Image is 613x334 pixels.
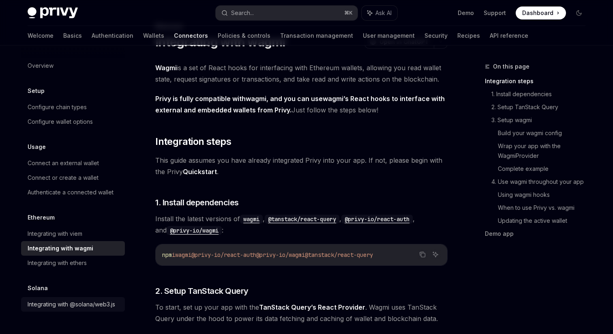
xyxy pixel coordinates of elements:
[21,170,125,185] a: Connect or create a wallet
[63,26,82,45] a: Basics
[155,64,177,72] a: Wagmi
[305,251,373,259] span: @tanstack/react-query
[155,62,448,85] span: is a set of React hooks for interfacing with Ethereum wallets, allowing you read wallet state, re...
[216,6,358,20] button: Search...⌘K
[516,6,566,19] a: Dashboard
[522,9,553,17] span: Dashboard
[491,101,592,114] a: 2. Setup TanStack Query
[498,162,592,175] a: Complete example
[28,26,54,45] a: Welcome
[167,226,222,234] a: @privy-io/wagmi
[21,241,125,256] a: Integrating with wagmi
[28,213,55,222] h5: Ethereum
[363,26,415,45] a: User management
[485,227,592,240] a: Demo app
[21,58,125,73] a: Overview
[175,251,191,259] span: wagmi
[256,251,305,259] span: @privy-io/wagmi
[21,156,125,170] a: Connect an external wallet
[162,251,172,259] span: npm
[28,7,78,19] img: dark logo
[155,135,231,148] span: Integration steps
[28,86,45,96] h5: Setup
[424,26,448,45] a: Security
[21,297,125,312] a: Integrating with @solana/web3.js
[246,95,266,103] a: wagmi
[21,185,125,200] a: Authenticate a connected wallet
[490,26,528,45] a: API reference
[498,127,592,140] a: Build your wagmi config
[28,300,115,309] div: Integrating with @solana/web3.js
[498,201,592,214] a: When to use Privy vs. wagmi
[28,117,93,127] div: Configure wallet options
[28,102,87,112] div: Configure chain types
[155,155,448,177] span: This guide assumes you have already integrated Privy into your app. If not, please begin with the...
[28,283,48,293] h5: Solana
[280,26,353,45] a: Transaction management
[155,302,448,324] span: To start, set up your app with the . Wagmi uses TanStack Query under the hood to power its data f...
[143,26,164,45] a: Wallets
[21,114,125,129] a: Configure wallet options
[28,61,54,71] div: Overview
[341,215,413,223] a: @privy-io/react-auth
[491,88,592,101] a: 1. Install dependencies
[259,303,365,312] a: TanStack Query’s React Provider
[485,75,592,88] a: Integration steps
[21,256,125,270] a: Integrating with ethers
[491,114,592,127] a: 3. Setup wagmi
[572,6,585,19] button: Toggle dark mode
[28,258,87,268] div: Integrating with ethers
[375,9,392,17] span: Ask AI
[155,197,239,208] span: 1. Install dependencies
[155,93,448,116] span: Just follow the steps below!
[183,168,217,176] a: Quickstart
[28,187,114,197] div: Authenticate a connected wallet
[28,142,46,152] h5: Usage
[167,226,222,235] code: @privy-io/wagmi
[155,213,448,236] span: Install the latest versions of , , , and :
[155,95,445,114] strong: Privy is fully compatible with , and you can use ’s React hooks to interface with external and em...
[430,249,441,260] button: Ask AI
[458,9,474,17] a: Demo
[498,188,592,201] a: Using wagmi hooks
[362,6,397,20] button: Ask AI
[28,173,99,183] div: Connect or create a wallet
[498,214,592,227] a: Updating the active wallet
[218,26,270,45] a: Policies & controls
[265,215,339,223] a: @tanstack/react-query
[28,229,82,239] div: Integrating with viem
[457,26,480,45] a: Recipes
[92,26,133,45] a: Authentication
[174,26,208,45] a: Connectors
[191,251,256,259] span: @privy-io/react-auth
[491,175,592,188] a: 4. Use wagmi throughout your app
[172,251,175,259] span: i
[493,62,529,71] span: On this page
[21,100,125,114] a: Configure chain types
[498,140,592,162] a: Wrap your app with the WagmiProvider
[28,243,93,253] div: Integrating with wagmi
[484,9,506,17] a: Support
[21,226,125,241] a: Integrating with viem
[417,249,428,260] button: Copy the contents from the code block
[28,158,99,168] div: Connect an external wallet
[344,10,353,16] span: ⌘ K
[155,285,249,297] span: 2. Setup TanStack Query
[240,215,263,223] a: wagmi
[323,95,343,103] a: wagmi
[231,8,254,18] div: Search...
